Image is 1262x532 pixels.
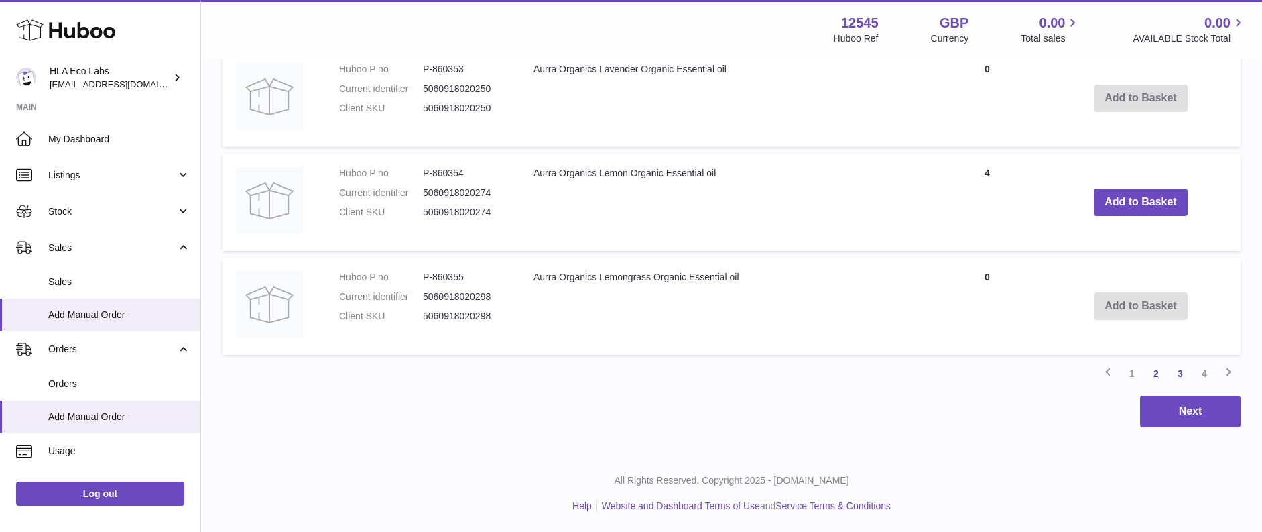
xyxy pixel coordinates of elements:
dt: Huboo P no [339,271,423,284]
dt: Client SKU [339,102,423,115]
dd: 5060918020274 [423,187,507,199]
button: Next [1140,396,1241,427]
div: HLA Eco Labs [50,65,170,91]
span: Sales [48,276,190,288]
td: 0 [934,258,1041,355]
dd: P-860355 [423,271,507,284]
span: Usage [48,445,190,458]
span: AVAILABLE Stock Total [1133,32,1246,45]
span: [EMAIL_ADDRESS][DOMAIN_NAME] [50,78,197,89]
span: Total sales [1021,32,1080,45]
img: Aurra Organics Lavender Organic Essential oil [236,63,303,130]
dd: P-860354 [423,167,507,180]
dd: 5060918020298 [423,290,507,303]
span: Orders [48,343,176,356]
a: 1 [1120,362,1144,386]
a: 3 [1168,362,1192,386]
div: Huboo Ref [834,32,879,45]
td: 4 [934,154,1041,251]
span: Add Manual Order [48,411,190,423]
dd: P-860353 [423,63,507,76]
p: All Rights Reserved. Copyright 2025 - [DOMAIN_NAME] [212,474,1251,487]
dt: Current identifier [339,83,423,95]
strong: 12545 [841,14,879,32]
dt: Current identifier [339,290,423,303]
span: Orders [48,378,190,390]
span: My Dashboard [48,133,190,146]
td: 0 [934,50,1041,147]
dd: 5060918020298 [423,310,507,323]
td: Aurra Organics Lavender Organic Essential oil [520,50,934,147]
a: Help [572,500,592,511]
span: 0.00 [1039,14,1066,32]
dt: Client SKU [339,310,423,323]
img: clinton@newgendirect.com [16,68,36,88]
td: Aurra Organics Lemon Organic Essential oil [520,154,934,251]
a: 4 [1192,362,1216,386]
span: Add Manual Order [48,309,190,321]
span: Sales [48,242,176,254]
span: Stock [48,205,176,218]
a: 0.00 AVAILABLE Stock Total [1133,14,1246,45]
dd: 5060918020250 [423,102,507,115]
a: Website and Dashboard Terms of Use [602,500,760,511]
a: Service Terms & Conditions [775,500,891,511]
dt: Client SKU [339,206,423,219]
img: Aurra Organics Lemongrass Organic Essential oil [236,271,303,338]
a: 0.00 Total sales [1021,14,1080,45]
dt: Huboo P no [339,167,423,180]
dt: Current identifier [339,187,423,199]
span: Listings [48,169,176,182]
a: Log out [16,482,184,506]
dd: 5060918020274 [423,206,507,219]
li: and [597,500,891,513]
span: 0.00 [1204,14,1231,32]
button: Add to Basket [1094,189,1188,216]
dt: Huboo P no [339,63,423,76]
a: 2 [1144,362,1168,386]
td: Aurra Organics Lemongrass Organic Essential oil [520,258,934,355]
dd: 5060918020250 [423,83,507,95]
div: Currency [931,32,969,45]
img: Aurra Organics Lemon Organic Essential oil [236,167,303,234]
strong: GBP [940,14,968,32]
